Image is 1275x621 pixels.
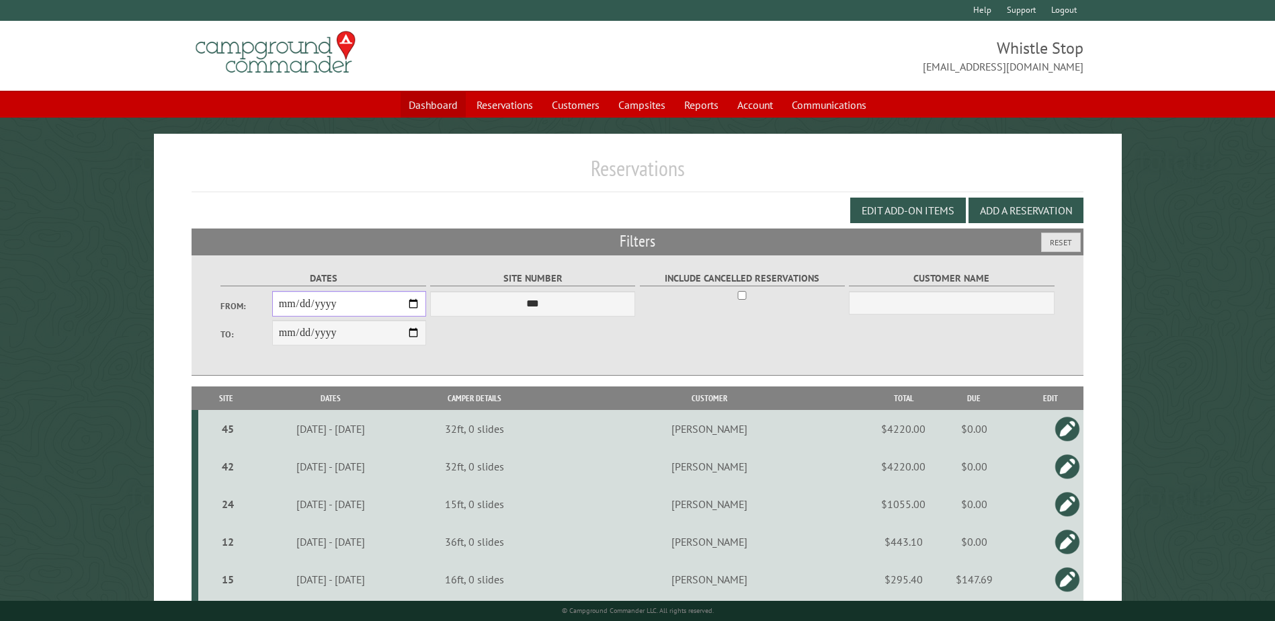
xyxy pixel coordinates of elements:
div: [DATE] - [DATE] [256,573,405,586]
td: [PERSON_NAME] [542,410,877,448]
td: $443.10 [876,523,930,561]
td: $0.00 [930,485,1017,523]
td: 32ft, 0 slides [408,410,542,448]
button: Add a Reservation [969,198,1083,223]
td: $4220.00 [876,448,930,485]
a: Reservations [468,92,541,118]
div: 15 [204,573,251,586]
label: Customer Name [849,271,1054,286]
td: $147.69 [930,561,1017,598]
th: Total [876,386,930,410]
div: [DATE] - [DATE] [256,497,405,511]
button: Edit Add-on Items [850,198,966,223]
a: Communications [784,92,874,118]
div: [DATE] - [DATE] [256,422,405,436]
td: $0.00 [930,448,1017,485]
th: Edit [1018,386,1083,410]
label: Dates [220,271,425,286]
div: [DATE] - [DATE] [256,535,405,548]
td: [PERSON_NAME] [542,561,877,598]
td: $1055.00 [876,485,930,523]
img: Campground Commander [192,26,360,79]
td: 36ft, 0 slides [408,523,542,561]
a: Dashboard [401,92,466,118]
td: $4220.00 [876,410,930,448]
th: Due [930,386,1017,410]
td: $295.40 [876,561,930,598]
td: 15ft, 0 slides [408,485,542,523]
div: 12 [204,535,251,548]
label: Site Number [430,271,635,286]
td: 16ft, 0 slides [408,561,542,598]
td: $0.00 [930,523,1017,561]
td: $0.00 [930,410,1017,448]
th: Dates [254,386,408,410]
td: [PERSON_NAME] [542,448,877,485]
td: [PERSON_NAME] [542,485,877,523]
td: [PERSON_NAME] [542,523,877,561]
span: Whistle Stop [EMAIL_ADDRESS][DOMAIN_NAME] [638,37,1083,75]
div: 42 [204,460,251,473]
a: Reports [676,92,727,118]
td: 32ft, 0 slides [408,448,542,485]
small: © Campground Commander LLC. All rights reserved. [562,606,714,615]
a: Campsites [610,92,673,118]
label: To: [220,328,272,341]
h1: Reservations [192,155,1083,192]
th: Camper Details [408,386,542,410]
th: Site [198,386,254,410]
a: Account [729,92,781,118]
label: From: [220,300,272,313]
a: Customers [544,92,608,118]
th: Customer [542,386,877,410]
div: [DATE] - [DATE] [256,460,405,473]
div: 24 [204,497,251,511]
label: Include Cancelled Reservations [640,271,845,286]
button: Reset [1041,233,1081,252]
div: 45 [204,422,251,436]
h2: Filters [192,229,1083,254]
